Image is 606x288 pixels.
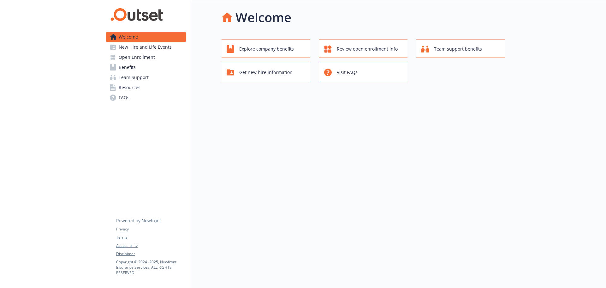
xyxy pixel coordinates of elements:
span: New Hire and Life Events [119,42,172,52]
p: Copyright © 2024 - 2025 , Newfront Insurance Services, ALL RIGHTS RESERVED [116,259,186,275]
button: Visit FAQs [319,63,408,81]
button: Review open enrollment info [319,40,408,58]
span: Open Enrollment [119,52,155,62]
span: Team Support [119,72,149,83]
button: Get new hire information [222,63,310,81]
a: Disclaimer [116,251,186,257]
a: Terms [116,235,186,240]
span: Benefits [119,62,136,72]
span: Review open enrollment info [337,43,398,55]
a: Accessibility [116,243,186,248]
span: Get new hire information [239,66,293,78]
button: Explore company benefits [222,40,310,58]
span: Resources [119,83,140,93]
a: Resources [106,83,186,93]
button: Team support benefits [416,40,505,58]
a: Privacy [116,226,186,232]
a: New Hire and Life Events [106,42,186,52]
span: Welcome [119,32,138,42]
a: Welcome [106,32,186,42]
a: Open Enrollment [106,52,186,62]
span: Explore company benefits [239,43,294,55]
a: Team Support [106,72,186,83]
h1: Welcome [235,8,291,27]
span: Team support benefits [434,43,482,55]
span: FAQs [119,93,129,103]
span: Visit FAQs [337,66,358,78]
a: FAQs [106,93,186,103]
a: Benefits [106,62,186,72]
